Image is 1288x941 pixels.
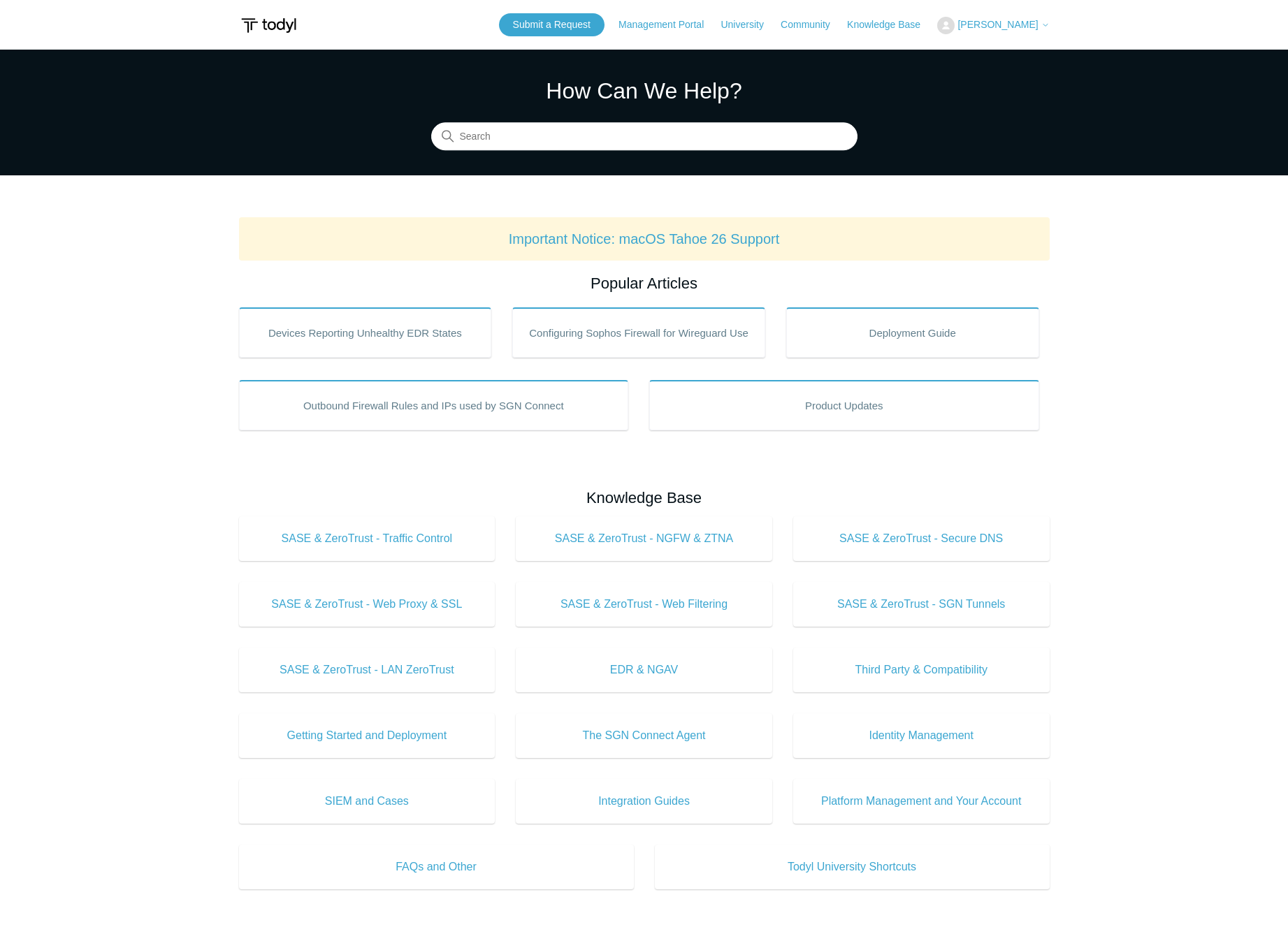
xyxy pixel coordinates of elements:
a: The SGN Connect Agent [516,713,772,758]
a: SASE & ZeroTrust - Secure DNS [793,516,1050,561]
a: Getting Started and Deployment [239,713,495,758]
a: Configuring Sophos Firewall for Wireguard Use [512,307,765,358]
a: FAQs and Other [239,845,634,889]
span: SASE & ZeroTrust - Secure DNS [814,530,1029,547]
span: FAQs and Other [260,859,613,875]
span: SASE & ZeroTrust - Web Proxy & SSL [260,596,475,613]
span: Todyl University Shortcuts [676,859,1029,875]
button: [PERSON_NAME] [937,17,1049,34]
span: SASE & ZeroTrust - SGN Tunnels [814,596,1029,613]
a: SASE & ZeroTrust - Traffic Control [239,516,495,561]
a: SIEM and Cases [239,779,495,824]
span: SASE & ZeroTrust - Traffic Control [260,530,475,547]
a: Identity Management [793,713,1050,758]
span: [PERSON_NAME] [957,19,1038,30]
img: Todyl Support Center Help Center home page [239,13,298,38]
input: Search [431,123,858,151]
a: Submit a Request [499,13,605,36]
a: Todyl University Shortcuts [655,845,1050,889]
h2: Knowledge Base [239,486,1050,509]
span: Getting Started and Deployment [260,727,475,744]
span: Platform Management and Your Account [814,793,1029,810]
a: SASE & ZeroTrust - Web Filtering [516,582,772,627]
a: Deployment Guide [786,307,1039,358]
span: SASE & ZeroTrust - NGFW & ZTNA [537,530,751,547]
span: SIEM and Cases [260,793,475,810]
h2: Popular Articles [239,272,1050,295]
a: Product Updates [649,380,1039,430]
a: SASE & ZeroTrust - LAN ZeroTrust [239,648,495,692]
a: Third Party & Compatibility [793,648,1050,692]
a: SASE & ZeroTrust - NGFW & ZTNA [516,516,772,561]
a: Platform Management and Your Account [793,779,1050,824]
a: Devices Reporting Unhealthy EDR States [239,307,492,358]
a: Knowledge Base [847,17,934,32]
span: Identity Management [814,727,1029,744]
a: University [721,17,777,32]
a: SASE & ZeroTrust - Web Proxy & SSL [239,582,495,627]
a: SASE & ZeroTrust - SGN Tunnels [793,582,1050,627]
span: Integration Guides [537,793,751,810]
span: Third Party & Compatibility [814,662,1029,678]
span: The SGN Connect Agent [537,727,751,744]
a: Community [781,17,844,32]
span: EDR & NGAV [537,662,751,678]
a: Management Portal [618,17,718,32]
a: Outbound Firewall Rules and IPs used by SGN Connect [239,380,629,430]
a: Important Notice: macOS Tahoe 26 Support [509,231,780,247]
span: SASE & ZeroTrust - Web Filtering [537,596,751,613]
a: EDR & NGAV [516,648,772,692]
span: SASE & ZeroTrust - LAN ZeroTrust [260,662,475,678]
a: Integration Guides [516,779,772,824]
h1: How Can We Help? [431,74,858,108]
